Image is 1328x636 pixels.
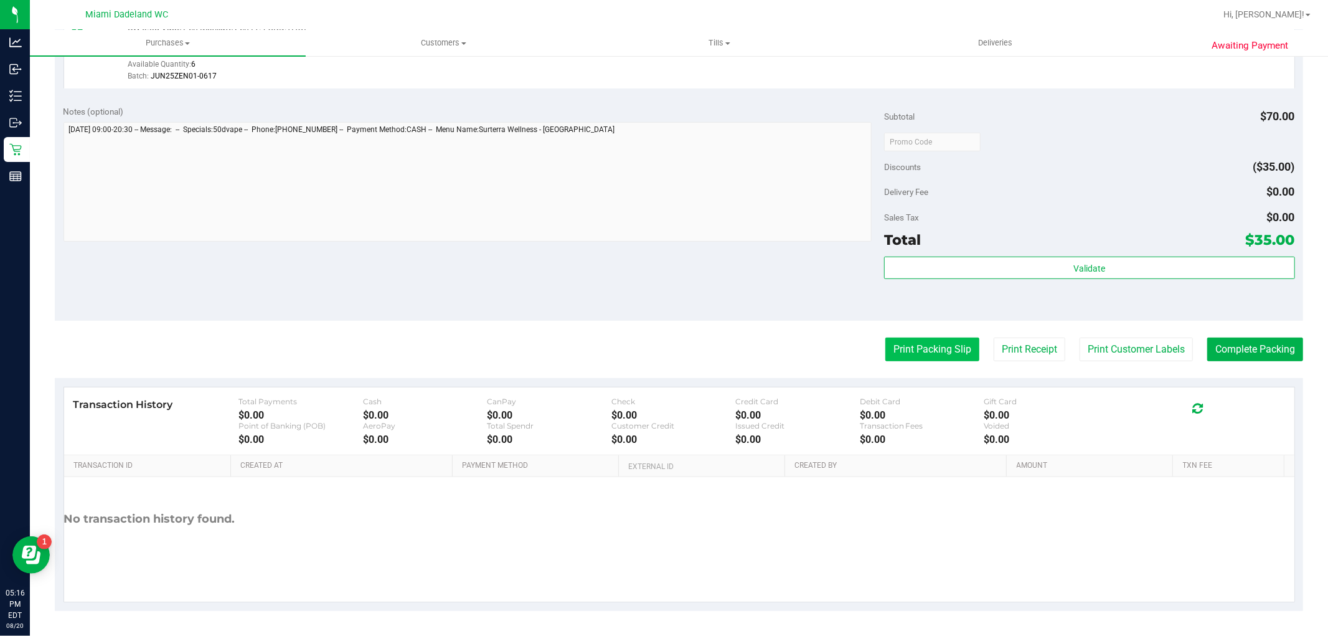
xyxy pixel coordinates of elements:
[860,421,984,430] div: Transaction Fees
[191,60,195,69] span: 6
[363,409,487,421] div: $0.00
[885,338,979,361] button: Print Packing Slip
[6,587,24,621] p: 05:16 PM EDT
[735,434,859,445] div: $0.00
[73,461,226,471] a: Transaction ID
[1183,461,1279,471] a: Txn Fee
[9,90,22,102] inline-svg: Inventory
[611,434,735,445] div: $0.00
[9,63,22,75] inline-svg: Inbound
[12,536,50,574] iframe: Resource center
[611,409,735,421] div: $0.00
[1080,338,1193,361] button: Print Customer Labels
[884,133,981,151] input: Promo Code
[238,397,362,406] div: Total Payments
[9,36,22,49] inline-svg: Analytics
[9,170,22,183] inline-svg: Reports
[582,37,857,49] span: Tills
[884,212,919,222] span: Sales Tax
[994,338,1065,361] button: Print Receipt
[151,72,217,80] span: JUN25ZEN01-0617
[306,30,582,56] a: Customers
[1253,160,1295,173] span: ($35.00)
[1267,185,1295,198] span: $0.00
[1207,338,1303,361] button: Complete Packing
[238,421,362,430] div: Point of Banking (POB)
[1212,39,1288,53] span: Awaiting Payment
[30,30,306,56] a: Purchases
[1223,9,1304,19] span: Hi, [PERSON_NAME]!
[884,156,921,178] span: Discounts
[363,397,487,406] div: Cash
[884,257,1294,279] button: Validate
[487,409,611,421] div: $0.00
[30,37,306,49] span: Purchases
[582,30,857,56] a: Tills
[884,112,915,121] span: Subtotal
[984,434,1108,445] div: $0.00
[1246,231,1295,249] span: $35.00
[462,461,614,471] a: Payment Method
[984,409,1108,421] div: $0.00
[9,116,22,129] inline-svg: Outbound
[64,477,235,561] div: No transaction history found.
[984,397,1108,406] div: Gift Card
[363,434,487,445] div: $0.00
[238,409,362,421] div: $0.00
[238,434,362,445] div: $0.00
[735,421,859,430] div: Issued Credit
[857,30,1133,56] a: Deliveries
[86,9,169,20] span: Miami Dadeland WC
[860,397,984,406] div: Debit Card
[611,421,735,430] div: Customer Credit
[6,621,24,630] p: 08/20
[984,421,1108,430] div: Voided
[306,37,581,49] span: Customers
[487,397,611,406] div: CanPay
[794,461,1002,471] a: Created By
[884,187,928,197] span: Delivery Fee
[487,434,611,445] div: $0.00
[860,409,984,421] div: $0.00
[611,397,735,406] div: Check
[64,107,124,116] span: Notes (optional)
[240,461,448,471] a: Created At
[860,434,984,445] div: $0.00
[961,37,1029,49] span: Deliveries
[128,55,443,80] div: Available Quantity:
[735,409,859,421] div: $0.00
[363,421,487,430] div: AeroPay
[1017,461,1169,471] a: Amount
[1267,211,1295,224] span: $0.00
[1073,263,1105,273] span: Validate
[1261,110,1295,123] span: $70.00
[37,534,52,549] iframe: Resource center unread badge
[487,421,611,430] div: Total Spendr
[618,455,784,478] th: External ID
[735,397,859,406] div: Credit Card
[9,143,22,156] inline-svg: Retail
[128,72,149,80] span: Batch:
[884,231,921,249] span: Total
